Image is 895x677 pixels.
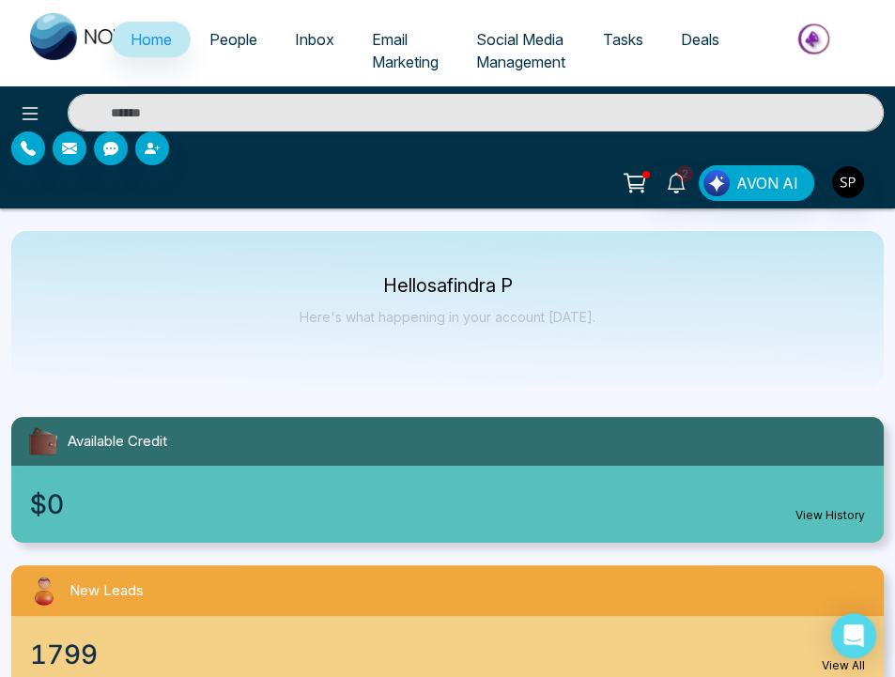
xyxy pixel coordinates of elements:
span: 1799 [30,635,98,674]
button: AVON AI [699,165,814,201]
img: availableCredit.svg [26,424,60,458]
a: Inbox [276,22,353,57]
a: 2 [654,165,699,198]
img: Market-place.gif [748,18,884,60]
span: Deals [681,30,719,49]
a: Social Media Management [457,22,584,80]
a: View All [822,657,865,674]
img: Lead Flow [703,170,730,196]
a: Deals [662,22,738,57]
a: People [191,22,276,57]
span: Social Media Management [476,30,565,71]
span: Email Marketing [372,30,439,71]
div: Open Intercom Messenger [831,613,876,658]
span: New Leads [69,580,144,602]
img: User Avatar [832,166,864,198]
img: Nova CRM Logo [30,13,143,60]
a: Tasks [584,22,662,57]
span: AVON AI [736,172,798,194]
a: Home [112,22,191,57]
span: Inbox [295,30,334,49]
span: Available Credit [68,431,167,453]
p: Hello safindra P [300,278,595,294]
p: Here's what happening in your account [DATE]. [300,309,595,325]
span: People [209,30,257,49]
a: View History [795,507,865,524]
a: Email Marketing [353,22,457,80]
img: newLeads.svg [26,573,62,608]
span: Home [131,30,172,49]
span: Tasks [603,30,643,49]
span: 2 [676,165,693,182]
span: $0 [30,485,64,524]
